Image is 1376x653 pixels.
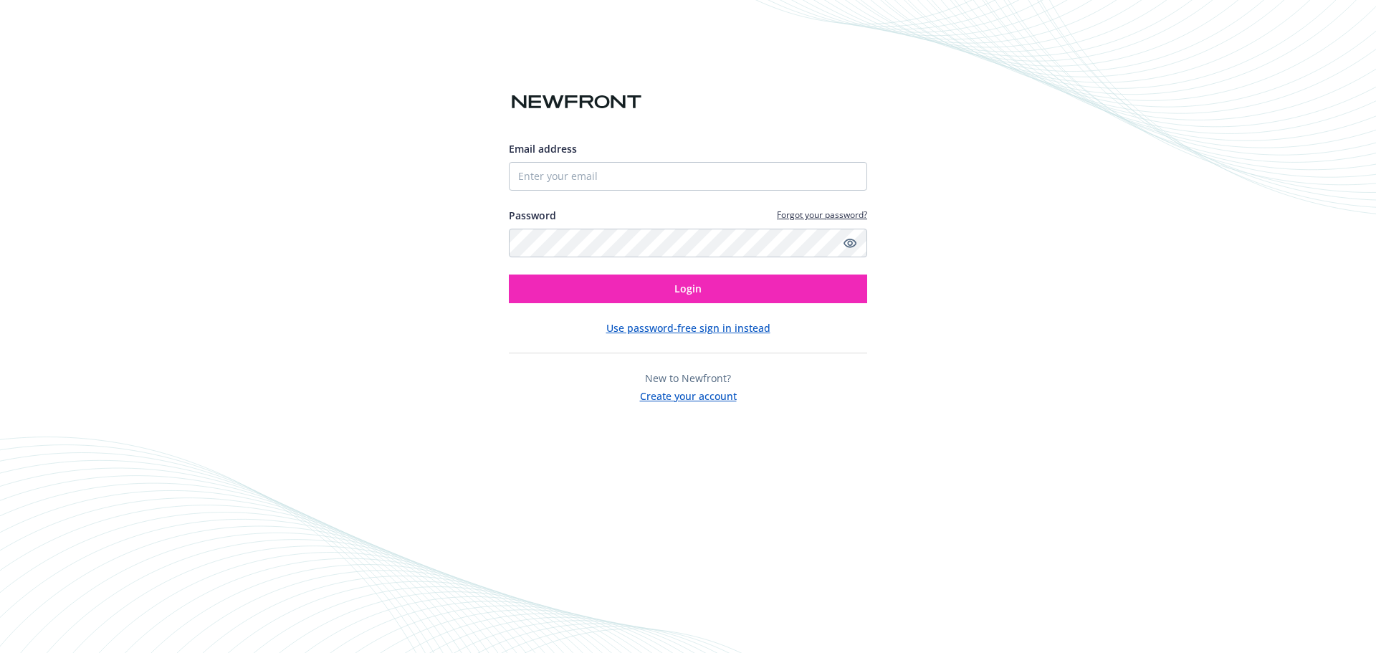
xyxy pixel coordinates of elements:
[509,275,867,303] button: Login
[674,282,702,295] span: Login
[509,208,556,223] label: Password
[509,229,867,257] input: Enter your password
[640,386,737,404] button: Create your account
[606,320,770,335] button: Use password-free sign in instead
[645,371,731,385] span: New to Newfront?
[509,142,577,156] span: Email address
[509,162,867,191] input: Enter your email
[841,234,859,252] a: Show password
[509,90,644,115] img: Newfront logo
[777,209,867,221] a: Forgot your password?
